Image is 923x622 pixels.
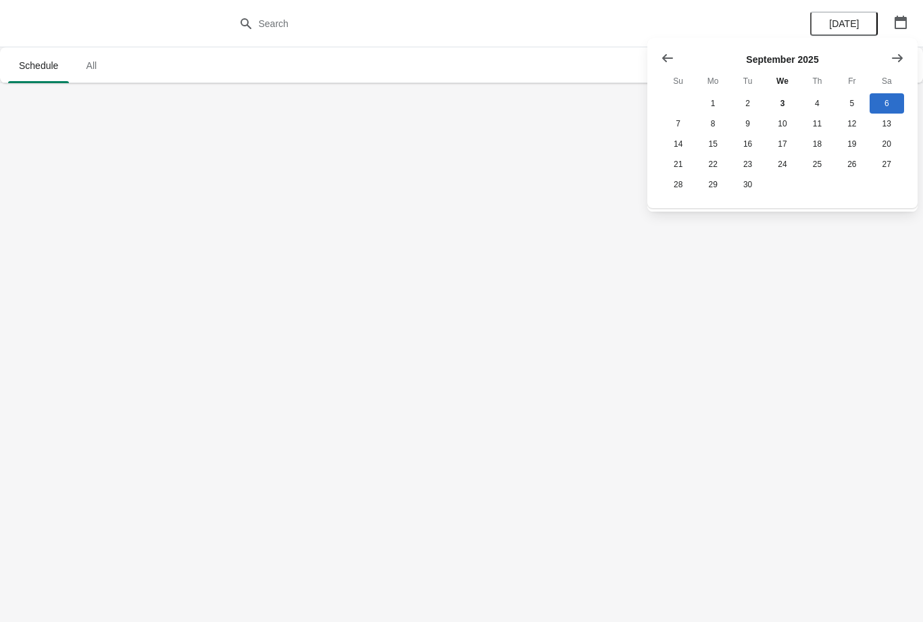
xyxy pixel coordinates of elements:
[765,93,799,114] button: Today Wednesday September 3 2025
[885,46,909,70] button: Show next month, October 2025
[834,114,869,134] button: Friday September 12 2025
[695,93,730,114] button: Monday September 1 2025
[870,154,904,174] button: Saturday September 27 2025
[695,154,730,174] button: Monday September 22 2025
[730,134,765,154] button: Tuesday September 16 2025
[800,114,834,134] button: Thursday September 11 2025
[8,53,69,78] span: Schedule
[800,93,834,114] button: Thursday September 4 2025
[870,114,904,134] button: Saturday September 13 2025
[870,134,904,154] button: Saturday September 20 2025
[870,93,904,114] button: Saturday September 6 2025
[730,69,765,93] th: Tuesday
[661,154,695,174] button: Sunday September 21 2025
[800,134,834,154] button: Thursday September 18 2025
[258,11,693,36] input: Search
[829,18,859,29] span: [DATE]
[74,53,108,78] span: All
[661,69,695,93] th: Sunday
[870,69,904,93] th: Saturday
[765,134,799,154] button: Wednesday September 17 2025
[800,69,834,93] th: Thursday
[765,69,799,93] th: Wednesday
[765,114,799,134] button: Wednesday September 10 2025
[661,134,695,154] button: Sunday September 14 2025
[695,114,730,134] button: Monday September 8 2025
[655,46,680,70] button: Show previous month, August 2025
[834,93,869,114] button: Friday September 5 2025
[834,154,869,174] button: Friday September 26 2025
[730,154,765,174] button: Tuesday September 23 2025
[661,174,695,195] button: Sunday September 28 2025
[730,174,765,195] button: Tuesday September 30 2025
[661,114,695,134] button: Sunday September 7 2025
[800,154,834,174] button: Thursday September 25 2025
[695,174,730,195] button: Monday September 29 2025
[765,154,799,174] button: Wednesday September 24 2025
[695,69,730,93] th: Monday
[810,11,878,36] button: [DATE]
[695,134,730,154] button: Monday September 15 2025
[730,93,765,114] button: Tuesday September 2 2025
[730,114,765,134] button: Tuesday September 9 2025
[834,134,869,154] button: Friday September 19 2025
[834,69,869,93] th: Friday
